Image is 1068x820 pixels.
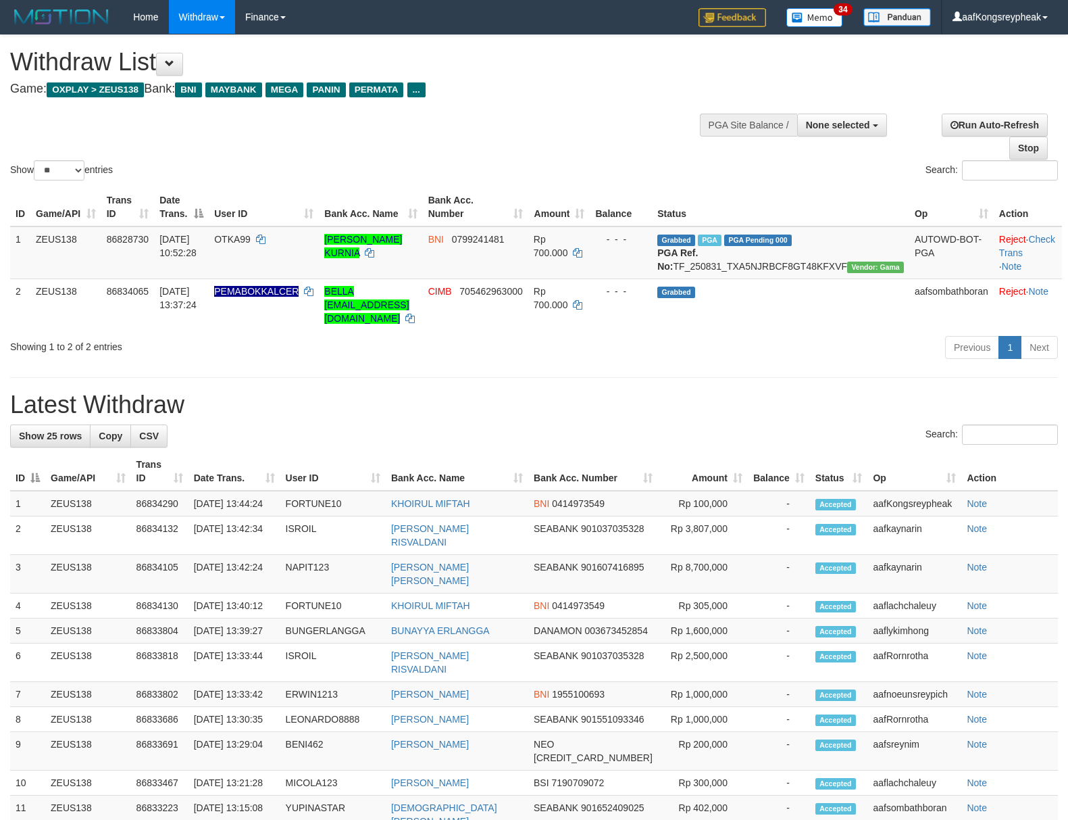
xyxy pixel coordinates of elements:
td: - [748,594,810,619]
span: Accepted [815,651,856,662]
td: [DATE] 13:40:12 [188,594,280,619]
b: PGA Ref. No: [657,247,698,272]
span: Accepted [815,499,856,510]
th: Status: activate to sort column ascending [810,452,868,491]
td: AUTOWD-BOT-PGA [909,226,994,279]
a: [PERSON_NAME] [391,714,469,725]
th: Action [961,452,1058,491]
td: BENI462 [280,732,386,771]
td: 6 [10,644,45,682]
span: BSI [534,777,549,788]
td: BUNGERLANGGA [280,619,386,644]
div: - - - [595,285,646,298]
a: Note [967,650,987,661]
th: Bank Acc. Number: activate to sort column ascending [528,452,658,491]
td: 86834290 [131,491,188,516]
span: Accepted [815,778,856,790]
span: Marked by aafsreyleap [698,235,721,246]
td: 86833802 [131,682,188,707]
span: Copy 1955100693 to clipboard [552,689,605,700]
td: ZEUS138 [45,516,131,555]
td: ZEUS138 [45,707,131,732]
a: Note [967,802,987,813]
span: Copy 901652409025 to clipboard [581,802,644,813]
th: ID: activate to sort column descending [10,452,45,491]
span: Copy 7190709072 to clipboard [552,777,605,788]
th: Op: activate to sort column ascending [909,188,994,226]
span: MAYBANK [205,82,262,97]
td: Rp 300,000 [658,771,748,796]
th: Amount: activate to sort column ascending [658,452,748,491]
td: aafkaynarin [867,555,961,594]
span: OXPLAY > ZEUS138 [47,82,144,97]
a: [PERSON_NAME] RISVALDANI [391,523,469,548]
a: Note [967,714,987,725]
td: Rp 8,700,000 [658,555,748,594]
span: CSV [139,431,159,441]
a: Note [967,625,987,636]
span: Copy 705462963000 to clipboard [459,286,522,297]
th: Amount: activate to sort column ascending [528,188,590,226]
span: PERMATA [349,82,404,97]
th: Bank Acc. Name: activate to sort column ascending [386,452,528,491]
td: MICOLA123 [280,771,386,796]
td: 86833804 [131,619,188,644]
span: DANAMON [534,625,582,636]
span: 34 [834,3,852,16]
td: aaflachchaleuy [867,594,961,619]
td: [DATE] 13:42:34 [188,516,280,555]
a: Show 25 rows [10,425,91,448]
span: PANIN [307,82,345,97]
td: ZEUS138 [45,619,131,644]
h1: Latest Withdraw [10,391,1058,418]
th: Game/API: activate to sort column ascending [45,452,131,491]
td: 4 [10,594,45,619]
th: Game/API: activate to sort column ascending [30,188,101,226]
h1: Withdraw List [10,49,698,76]
span: Rp 700.000 [534,286,568,310]
th: User ID: activate to sort column ascending [209,188,319,226]
td: 86834130 [131,594,188,619]
td: 9 [10,732,45,771]
span: BNI [428,234,444,245]
th: Status [652,188,909,226]
td: [DATE] 13:29:04 [188,732,280,771]
td: ZEUS138 [45,682,131,707]
th: Balance [590,188,652,226]
td: ZEUS138 [45,732,131,771]
a: [PERSON_NAME] [391,689,469,700]
a: Stop [1009,137,1048,160]
span: 86828730 [107,234,149,245]
button: None selected [797,114,887,137]
td: ISROIL [280,644,386,682]
td: aafRornrotha [867,707,961,732]
td: 10 [10,771,45,796]
span: Accepted [815,626,856,637]
span: Copy 901551093346 to clipboard [581,714,644,725]
td: NAPIT123 [280,555,386,594]
th: Bank Acc. Number: activate to sort column ascending [423,188,528,226]
span: Grabbed [657,235,695,246]
span: BNI [534,600,549,611]
span: Copy 901607416895 to clipboard [581,562,644,573]
td: aafkaynarin [867,516,961,555]
td: FORTUNE10 [280,491,386,516]
td: LEONARDO8888 [280,707,386,732]
span: BNI [175,82,201,97]
a: Check Trans [999,234,1055,258]
a: [PERSON_NAME] [391,777,469,788]
td: aafnoeunsreypich [867,682,961,707]
span: SEABANK [534,802,578,813]
td: - [748,619,810,644]
td: 8 [10,707,45,732]
a: 1 [998,336,1021,359]
img: Feedback.jpg [698,8,766,27]
td: ZEUS138 [45,594,131,619]
td: [DATE] 13:33:42 [188,682,280,707]
td: - [748,707,810,732]
label: Search: [925,425,1058,445]
td: ZEUS138 [45,771,131,796]
span: Vendor URL: https://trx31.1velocity.biz [847,262,904,273]
td: [DATE] 13:33:44 [188,644,280,682]
span: MEGA [265,82,304,97]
